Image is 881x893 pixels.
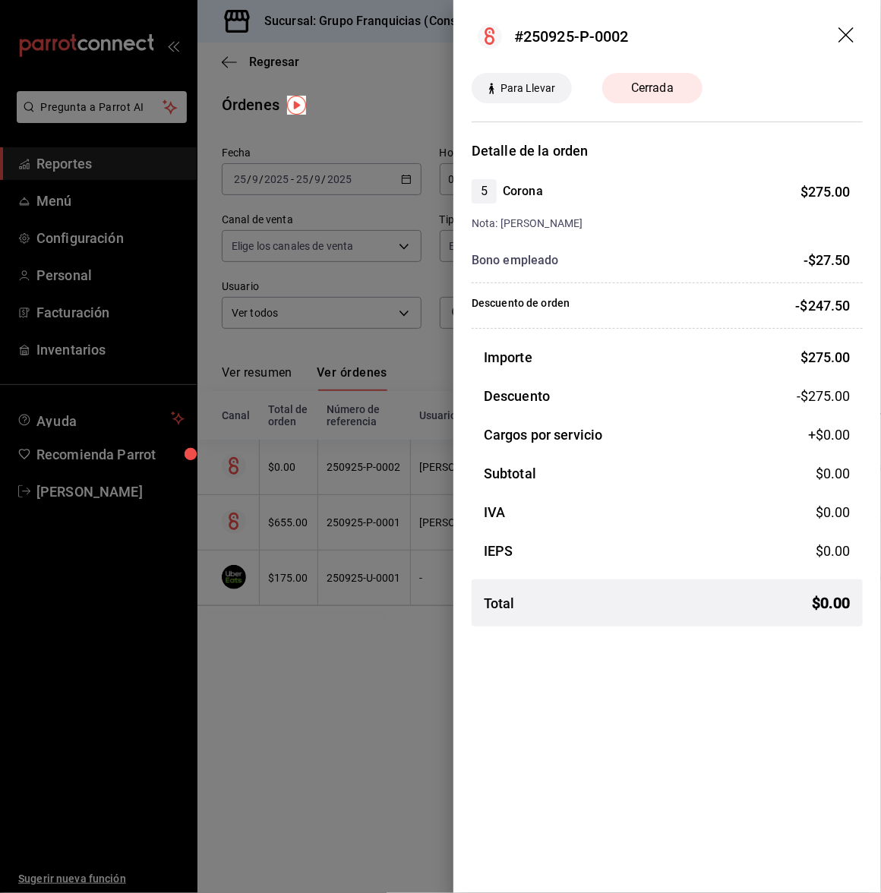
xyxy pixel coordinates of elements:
span: Nota: [PERSON_NAME] [472,217,583,229]
span: Para Llevar [494,80,561,96]
h4: Bono empleado [472,251,559,270]
span: $ 275.00 [800,349,851,365]
span: $ 0.00 [816,465,851,481]
span: -$275.00 [797,386,851,406]
span: 5 [472,182,497,200]
span: +$ 0.00 [808,424,851,445]
h3: IEPS [484,541,513,561]
h3: Importe [484,347,532,368]
p: -$247.50 [796,295,851,316]
span: $ 0.00 [816,543,851,559]
h3: Detalle de la orden [472,140,863,161]
h3: Cargos por servicio [484,424,603,445]
h3: Total [484,593,515,614]
button: drag [838,27,857,46]
span: Cerrada [622,79,683,97]
p: Descuento de orden [472,295,570,316]
img: Tooltip marker [287,96,306,115]
span: $ 0.00 [816,504,851,520]
span: -$27.50 [804,252,851,268]
h3: Descuento [484,386,550,406]
span: $ 0.00 [812,592,851,614]
h3: Subtotal [484,463,536,484]
div: #250925-P-0002 [514,25,629,48]
span: $ 275.00 [800,184,851,200]
h3: IVA [484,502,505,522]
h4: Corona [503,182,543,200]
